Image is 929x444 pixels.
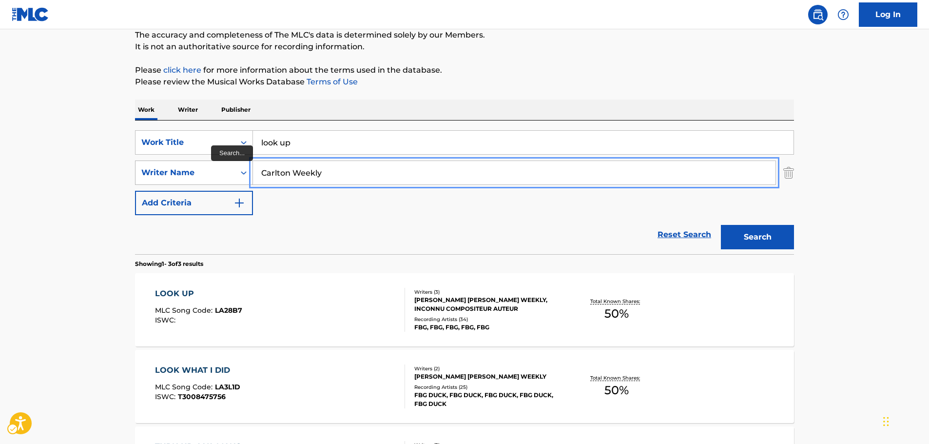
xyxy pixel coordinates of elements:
div: LOOK WHAT I DID [155,364,240,376]
img: MLC Logo [12,7,49,21]
p: Showing 1 - 3 of 3 results [135,260,203,268]
div: Writer Name [141,167,229,179]
form: Search Form [135,130,794,254]
p: Publisher [218,100,253,120]
a: click here [163,65,201,75]
span: T3008475756 [178,392,226,401]
button: Search [721,225,794,249]
p: It is not an authoritative source for recording information. [135,41,794,53]
div: Drag [883,407,889,436]
button: Add Criteria [135,191,253,215]
img: Delete Criterion [783,161,794,185]
p: Work [135,100,157,120]
span: MLC Song Code : [155,306,215,315]
span: 50 % [604,305,629,323]
div: LOOK UP [155,288,242,300]
div: Recording Artists ( 34 ) [414,316,561,323]
span: 50 % [604,382,629,399]
span: LA3L1D [215,383,240,391]
a: LOOK UPMLC Song Code:LA28B7ISWC:Writers (3)[PERSON_NAME] [PERSON_NAME] WEEKLY, INCONNU COMPOSITEU... [135,273,794,346]
img: 9d2ae6d4665cec9f34b9.svg [233,197,245,209]
div: Work Title [141,137,229,148]
span: ISWC : [155,392,178,401]
a: Terms of Use [305,77,358,86]
div: [PERSON_NAME] [PERSON_NAME] WEEKLY [414,372,561,381]
div: [PERSON_NAME] [PERSON_NAME] WEEKLY, INCONNU COMPOSITEUR AUTEUR [414,296,561,313]
span: ISWC : [155,316,178,324]
p: Total Known Shares: [590,374,642,382]
p: Please for more information about the terms used in the database. [135,64,794,76]
div: FBG DUCK, FBG DUCK, FBG DUCK, FBG DUCK, FBG DUCK [414,391,561,408]
span: LA28B7 [215,306,242,315]
p: Total Known Shares: [590,298,642,305]
div: FBG, FBG, FBG, FBG, FBG [414,323,561,332]
div: Writers ( 2 ) [414,365,561,372]
p: Writer [175,100,201,120]
div: Chat Widget [880,397,929,444]
img: search [812,9,824,20]
p: The accuracy and completeness of The MLC's data is determined solely by our Members. [135,29,794,41]
a: LOOK WHAT I DIDMLC Song Code:LA3L1DISWC:T3008475756Writers (2)[PERSON_NAME] [PERSON_NAME] WEEKLYR... [135,350,794,423]
a: Log In [859,2,917,27]
input: Search... [253,161,775,184]
a: Reset Search [653,224,716,245]
div: Writers ( 3 ) [414,288,561,296]
span: MLC Song Code : [155,383,215,391]
iframe: Hubspot Iframe [880,397,929,444]
img: help [837,9,849,20]
input: Search... [253,131,794,154]
p: Please review the Musical Works Database [135,76,794,88]
div: Recording Artists ( 25 ) [414,383,561,391]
